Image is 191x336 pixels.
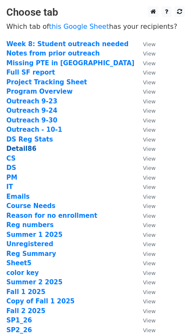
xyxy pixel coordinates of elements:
a: View [134,212,156,219]
small: View [143,251,156,257]
a: View [134,278,156,286]
a: Reason for no enrollment [6,212,97,219]
small: View [143,222,156,228]
a: View [134,88,156,95]
a: View [134,174,156,181]
a: Copy of Fall 1 2025 [6,297,75,305]
a: Project Tracking Sheet [6,78,87,86]
a: View [134,250,156,258]
small: View [143,108,156,114]
a: this Google Sheet [49,22,109,31]
a: Reg Summary [6,250,56,258]
a: View [134,202,156,210]
small: View [143,241,156,247]
small: View [143,136,156,143]
a: Unregistered [6,240,53,248]
a: Outreach 9-30 [6,117,57,124]
a: Outreach - 10-1 [6,126,62,133]
a: View [134,221,156,229]
a: Program Overview [6,88,73,95]
a: Emails [6,193,30,200]
p: Which tab of has your recipients? [6,22,185,31]
small: View [143,184,156,190]
small: View [143,98,156,105]
a: Missing PTE in [GEOGRAPHIC_DATA] [6,59,134,67]
small: View [143,156,156,162]
a: View [134,136,156,143]
a: Notes from prior outreach [6,50,100,57]
a: View [134,193,156,200]
a: View [134,107,156,114]
a: Summer 1 2025 [6,231,63,239]
small: View [143,298,156,305]
small: View [143,289,156,295]
small: View [143,89,156,95]
small: View [143,308,156,314]
a: Full SF report [6,69,55,76]
small: View [143,79,156,86]
small: View [143,279,156,286]
a: View [134,269,156,277]
a: CS [6,155,16,162]
a: DS Reg Stats [6,136,53,143]
small: View [143,165,156,171]
a: View [134,69,156,76]
a: PM [6,174,17,181]
a: View [134,183,156,191]
small: View [143,194,156,200]
a: View [134,231,156,239]
strong: IT [6,183,13,191]
a: View [134,145,156,153]
iframe: Chat Widget [149,295,191,336]
a: Reg numbers [6,221,54,229]
a: Outreach 9-23 [6,97,57,105]
small: View [143,41,156,47]
a: color key [6,269,39,277]
a: SP1_26 [6,317,32,324]
strong: DS [6,164,16,172]
a: View [134,259,156,267]
a: Outreach 9-24 [6,107,57,114]
small: View [143,60,156,67]
a: View [134,326,156,334]
small: View [143,50,156,57]
a: View [134,155,156,162]
a: View [134,164,156,172]
strong: Fall 2 2025 [6,307,45,315]
a: View [134,317,156,324]
small: View [143,203,156,209]
small: View [143,175,156,181]
small: View [143,232,156,238]
small: View [143,327,156,333]
strong: Detail86 [6,145,36,153]
a: SP2_26 [6,326,32,334]
a: View [134,288,156,296]
a: Sheet5 [6,259,31,267]
small: View [143,117,156,124]
strong: Fall 1 2025 [6,288,45,296]
a: Week 8: Student outreach needed [6,40,128,48]
a: View [134,297,156,305]
strong: Summer 2 2025 [6,278,63,286]
small: View [143,260,156,267]
a: Course Needs [6,202,55,210]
